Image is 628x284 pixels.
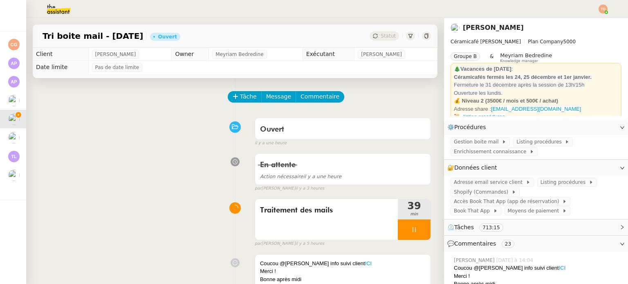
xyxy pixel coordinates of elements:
[454,98,558,104] strong: 💰 Niveau 2 (3500€ / mois et 500€ / achat)
[454,197,562,206] span: Accès Book That App (app de réserrvation)
[381,33,396,39] span: Statut
[228,91,262,103] button: Tâche
[490,52,493,63] span: &
[303,48,354,61] td: Exécutant
[454,74,592,80] strong: Céramicafés fermés les 24, 25 décembre et 1er janvier.
[454,178,526,186] span: Adresse email service client
[255,140,287,147] span: il y a une heure
[444,119,628,135] div: ⚙️Procédures
[516,138,565,146] span: Listing procédures
[260,275,426,284] div: Bonne après midi
[451,39,521,45] span: Céramicafé [PERSON_NAME]
[454,90,502,96] span: Ouverture les lundis.
[454,240,496,247] span: Commentaires
[296,91,344,103] button: Commentaire
[454,148,529,156] span: Enrichissement connaissance
[444,160,628,176] div: 🔐Données client
[454,105,618,113] div: Adresse share :
[454,138,502,146] span: Gestion boite mail
[95,63,139,72] span: Pas de date limite
[260,174,303,179] span: Action nécessaire
[158,34,177,39] div: Ouvert
[255,240,324,247] small: [PERSON_NAME]
[444,236,628,252] div: 💬Commentaires 23
[454,188,511,196] span: Shopify (Commandes)
[454,264,621,272] div: Coucou @[PERSON_NAME] info suivi client
[454,224,474,230] span: Tâches
[365,260,372,266] a: ICI
[563,39,576,45] span: 5000
[260,204,393,217] span: Traitement des mails
[398,201,431,211] span: 39
[444,219,628,235] div: ⏲️Tâches 713:15
[255,185,262,192] span: par
[502,240,514,248] nz-tag: 23
[33,61,88,74] td: Date limite
[266,92,291,101] span: Message
[8,170,20,181] img: users%2FSOpzwpywf0ff3GVMrjy6wZgYrbV2%2Favatar%2F1615313811401.jpeg
[454,124,486,130] span: Procédures
[8,58,20,69] img: svg
[454,257,496,264] span: [PERSON_NAME]
[559,265,566,271] a: ICI
[508,207,562,215] span: Moyens de paiement
[261,91,296,103] button: Message
[8,39,20,50] img: svg
[491,106,581,112] a: [EMAIL_ADDRESS][DOMAIN_NAME]
[8,151,20,162] img: svg
[500,59,538,63] span: Knowledge manager
[8,132,20,143] img: users%2FKPVW5uJ7nAf2BaBJPZnFMauzfh73%2Favatar%2FDigitalCollectionThumbnailHandler.jpeg
[33,48,88,61] td: Client
[260,259,426,268] div: Coucou @[PERSON_NAME] info suivi client
[296,240,325,247] span: il y a 5 heures
[599,4,608,13] img: svg
[8,114,20,125] img: users%2F9mvJqJUvllffspLsQzytnd0Nt4c2%2Favatar%2F82da88e3-d90d-4e39-b37d-dcb7941179ae
[8,76,20,87] img: svg
[454,207,493,215] span: Book That App
[454,114,505,120] a: 📜. listing procédures
[240,92,257,101] span: Tâche
[8,95,20,106] img: users%2F9mvJqJUvllffspLsQzytnd0Nt4c2%2Favatar%2F82da88e3-d90d-4e39-b37d-dcb7941179ae
[479,224,503,232] nz-tag: 713:15
[260,267,426,275] div: Merci !
[451,52,480,60] nz-tag: Groupe B
[447,224,510,230] span: ⏲️
[447,123,490,132] span: ⚙️
[454,66,511,72] strong: 🎄Vacances de [DATE]
[260,161,296,169] span: En attente
[172,48,209,61] td: Owner
[301,92,339,101] span: Commentaire
[454,272,621,280] div: Merci !
[511,66,513,72] span: :
[451,23,460,32] img: users%2F9mvJqJUvllffspLsQzytnd0Nt4c2%2Favatar%2F82da88e3-d90d-4e39-b37d-dcb7941179ae
[260,126,284,133] span: Ouvert
[454,82,584,88] span: Fermeture le 31 décembre après la session de 13h/15h
[260,174,341,179] span: il y a une heure
[463,24,524,31] a: [PERSON_NAME]
[398,211,431,218] span: min
[43,32,144,40] span: Tri boite mail - [DATE]
[95,50,136,58] span: [PERSON_NAME]
[500,52,552,58] span: Meyriam Bedredine
[500,52,552,63] app-user-label: Knowledge manager
[447,163,500,172] span: 🔐
[255,240,262,247] span: par
[255,185,324,192] small: [PERSON_NAME]
[447,240,518,247] span: 💬
[454,164,497,171] span: Données client
[496,257,535,264] span: [DATE] à 14:04
[361,50,402,58] span: [PERSON_NAME]
[296,185,325,192] span: il y a 3 heures
[528,39,563,45] span: Plan Company
[215,50,263,58] span: Meyriam Bedredine
[541,178,589,186] span: Listing procédures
